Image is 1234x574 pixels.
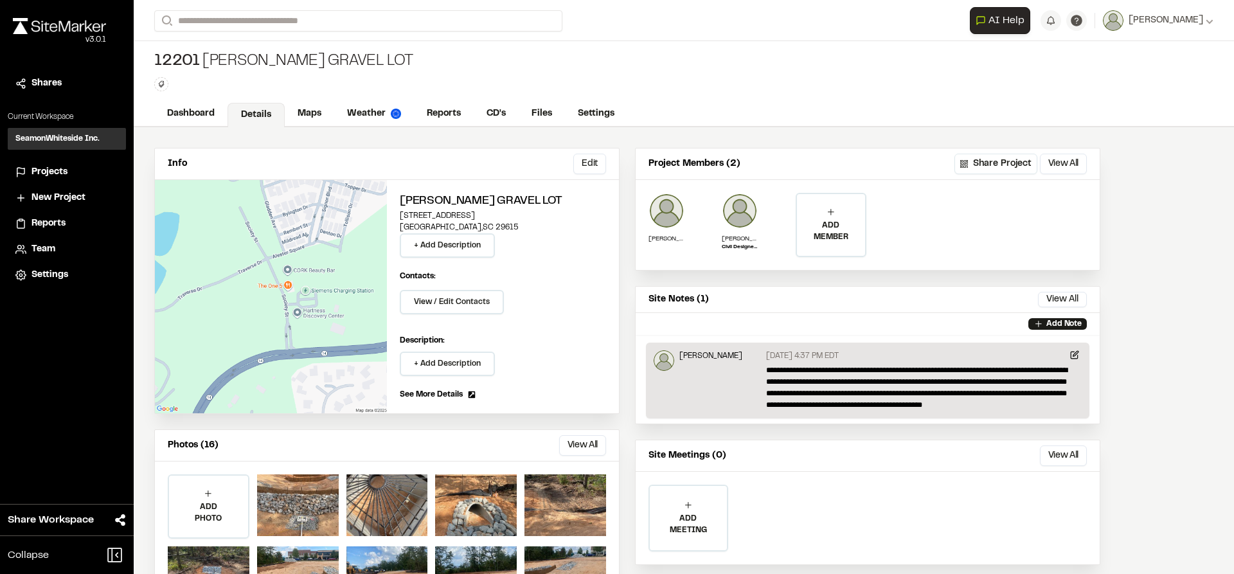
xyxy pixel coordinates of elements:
a: Details [228,103,285,127]
button: View All [559,435,606,456]
button: View All [1038,292,1087,307]
div: [PERSON_NAME] Gravel Lot [154,51,413,72]
p: ADD PHOTO [169,501,248,525]
a: CD's [474,102,519,126]
div: Oh geez...please don't... [13,34,106,46]
p: [PERSON_NAME] [722,234,758,244]
p: [PERSON_NAME] [679,350,742,362]
a: Dashboard [154,102,228,126]
img: rebrand.png [13,18,106,34]
p: Site Notes (1) [648,292,709,307]
p: [DATE] 4:37 PM EDT [766,350,839,362]
img: Raphael Betit [648,193,684,229]
img: Ben Smoots [722,193,758,229]
p: Info [168,157,187,171]
a: Reports [414,102,474,126]
span: Projects [31,165,67,179]
span: Collapse [8,548,49,563]
span: Settings [31,268,68,282]
p: [GEOGRAPHIC_DATA] , SC 29615 [400,222,606,233]
a: Settings [565,102,627,126]
button: View All [1040,445,1087,466]
span: New Project [31,191,85,205]
img: User [1103,10,1123,31]
p: [STREET_ADDRESS] [400,210,606,222]
span: See More Details [400,389,463,400]
button: View / Edit Contacts [400,290,504,314]
img: precipai.png [391,109,401,119]
p: Photos (16) [168,438,219,453]
p: ADD MEMBER [797,220,865,243]
p: Description: [400,335,606,346]
button: Open AI Assistant [970,7,1030,34]
p: Civil Designer II [722,244,758,251]
a: Files [519,102,565,126]
button: [PERSON_NAME] [1103,10,1213,31]
span: 12201 [154,51,200,72]
p: Current Workspace [8,111,126,123]
p: Site Meetings (0) [648,449,726,463]
a: Reports [15,217,118,231]
a: Shares [15,76,118,91]
img: Raphael Betit [654,350,674,371]
button: Search [154,10,177,31]
span: Share Workspace [8,512,94,528]
button: + Add Description [400,233,495,258]
button: Share Project [954,154,1037,174]
span: [PERSON_NAME] [1129,13,1203,28]
h3: SeamonWhiteside Inc. [15,133,100,145]
p: ADD MEETING [650,513,727,536]
button: + Add Description [400,352,495,376]
p: [PERSON_NAME] [648,234,684,244]
a: Team [15,242,118,256]
span: Team [31,242,55,256]
span: AI Help [988,13,1024,28]
a: Settings [15,268,118,282]
button: View All [1040,154,1087,174]
p: Project Members (2) [648,157,740,171]
a: Maps [285,102,334,126]
button: Edit Tags [154,77,168,91]
h2: [PERSON_NAME] Gravel Lot [400,193,606,210]
a: New Project [15,191,118,205]
a: Projects [15,165,118,179]
button: Edit [573,154,606,174]
span: Reports [31,217,66,231]
p: Add Note [1046,318,1082,330]
a: Weather [334,102,414,126]
div: Open AI Assistant [970,7,1035,34]
span: Shares [31,76,62,91]
p: Contacts: [400,271,436,282]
